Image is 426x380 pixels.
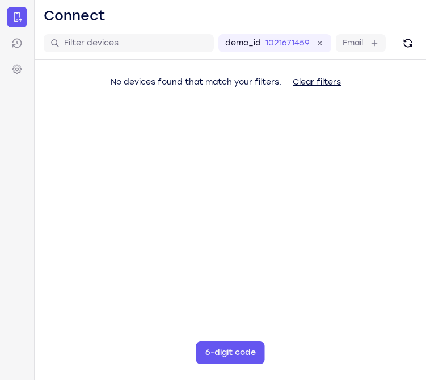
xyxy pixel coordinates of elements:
a: Settings [7,59,27,80]
label: Email [343,37,363,49]
label: demo_id [225,37,261,49]
button: Refresh [399,34,417,52]
button: Clear filters [284,71,350,94]
h1: Connect [44,7,106,25]
a: Connect [7,7,27,27]
a: Sessions [7,33,27,53]
span: No devices found that match your filters. [111,77,281,87]
input: Filter devices... [64,37,207,49]
button: 6-digit code [196,341,265,364]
